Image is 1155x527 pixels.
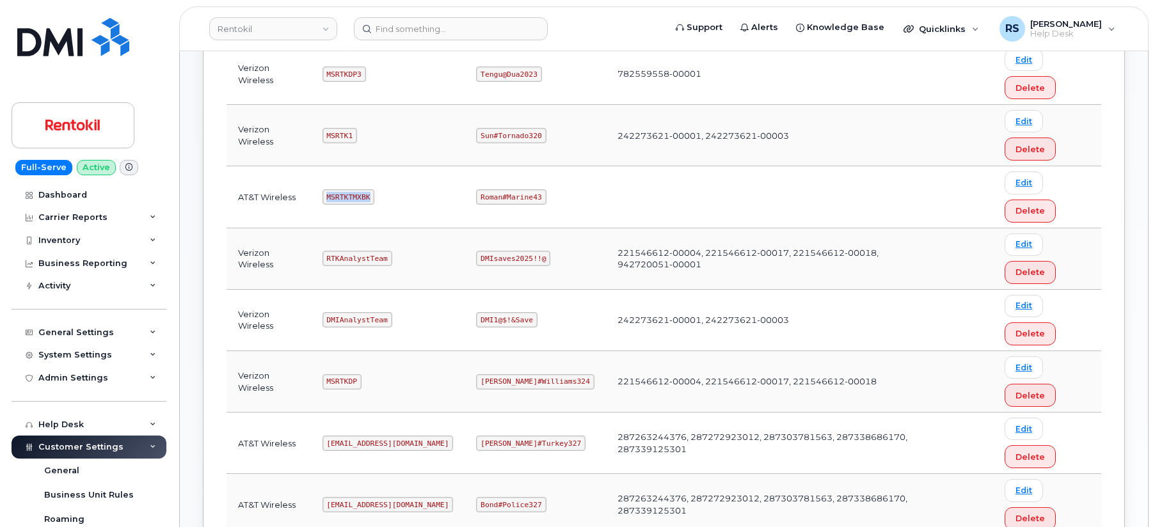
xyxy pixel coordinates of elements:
[1016,266,1045,278] span: Delete
[209,17,337,40] a: Rentokil
[1005,322,1056,345] button: Delete
[476,128,546,143] code: Sun#Tornado320
[1016,389,1045,402] span: Delete
[1005,261,1056,284] button: Delete
[323,497,454,512] code: [EMAIL_ADDRESS][DOMAIN_NAME]
[227,228,311,290] td: Verizon Wireless
[1016,143,1045,155] span: Delete
[1005,356,1043,379] a: Edit
[323,189,375,205] code: MSRTKTMXBK
[323,436,454,451] code: [EMAIL_ADDRESS][DOMAIN_NAME]
[1005,110,1043,132] a: Edit
[476,251,550,266] code: DMIsaves2025!!@
[895,16,988,42] div: Quicklinks
[1016,205,1045,217] span: Delete
[354,17,548,40] input: Find something...
[476,67,541,82] code: Tengu@Dua2023
[1016,451,1045,463] span: Delete
[919,24,966,34] span: Quicklinks
[1005,295,1043,317] a: Edit
[227,290,311,351] td: Verizon Wireless
[1005,479,1043,501] a: Edit
[731,15,787,40] a: Alerts
[606,43,926,105] td: 782559558-00001
[476,436,585,451] code: [PERSON_NAME]#Turkey327
[323,312,392,327] code: DMIAnalystTeam
[1016,327,1045,340] span: Delete
[606,228,926,290] td: 221546612-00004, 221546612-00017, 221546612-00018, 942720051-00001
[1099,471,1145,517] iframe: Messenger Launcher
[687,21,722,34] span: Support
[1030,19,1102,29] span: [PERSON_NAME]
[323,67,366,82] code: MSRTKDP3
[323,374,362,389] code: MSRTKDP
[1005,138,1056,161] button: Delete
[323,251,392,266] code: RTKAnalystTeam
[1016,512,1045,524] span: Delete
[1005,76,1056,99] button: Delete
[1005,21,1019,36] span: RS
[1005,445,1056,468] button: Delete
[1005,49,1043,71] a: Edit
[606,105,926,166] td: 242273621-00001, 242273621-00003
[476,374,594,389] code: [PERSON_NAME]#Williams324
[1030,29,1102,39] span: Help Desk
[1005,418,1043,440] a: Edit
[323,128,357,143] code: MSRTK1
[787,15,893,40] a: Knowledge Base
[667,15,731,40] a: Support
[606,351,926,413] td: 221546612-00004, 221546612-00017, 221546612-00018
[1005,171,1043,194] a: Edit
[227,43,311,105] td: Verizon Wireless
[227,166,311,228] td: AT&T Wireless
[807,21,884,34] span: Knowledge Base
[1005,200,1056,223] button: Delete
[227,105,311,166] td: Verizon Wireless
[476,312,537,327] code: DMI1@$!&Save
[606,413,926,474] td: 287263244376, 287272923012, 287303781563, 287338686170, 287339125301
[1005,233,1043,256] a: Edit
[606,290,926,351] td: 242273621-00001, 242273621-00003
[227,351,311,413] td: Verizon Wireless
[1016,82,1045,94] span: Delete
[476,497,546,512] code: Bond#Police327
[991,16,1124,42] div: Randy Sayres
[227,413,311,474] td: AT&T Wireless
[1005,384,1056,407] button: Delete
[476,189,546,205] code: Roman#Marine43
[751,21,778,34] span: Alerts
